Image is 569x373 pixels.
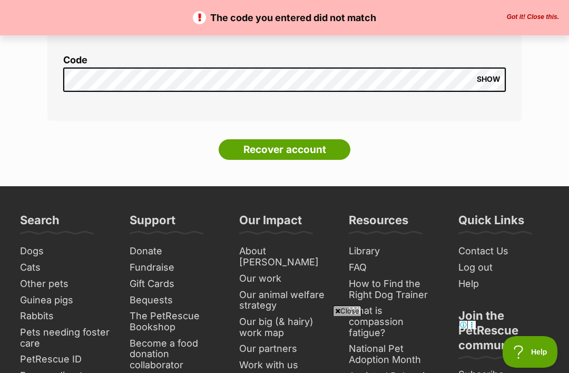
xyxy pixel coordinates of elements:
a: Our work [235,271,334,287]
iframe: Help Scout Beacon - Open [503,336,558,368]
a: Guinea pigs [16,292,115,309]
h3: Search [20,213,60,234]
a: Bequests [125,292,224,309]
a: Gift Cards [125,276,224,292]
a: Dogs [16,243,115,260]
a: Donate [125,243,224,260]
h3: Join the PetRescue community [458,308,549,359]
h3: Resources [349,213,408,234]
a: Other pets [16,276,115,292]
a: Contact Us [454,243,553,260]
a: Our animal welfare strategy [235,287,334,314]
a: Log out [454,260,553,276]
h3: Our Impact [239,213,302,234]
a: The PetRescue Bookshop [125,308,224,335]
a: What is compassion fatigue? [345,303,444,341]
a: PetRescue ID [16,351,115,368]
input: Recover account [219,139,350,160]
a: Cats [16,260,115,276]
a: FAQ [345,260,444,276]
span: Close [333,305,361,316]
h3: Quick Links [458,213,524,234]
a: Help [454,276,553,292]
a: Library [345,243,444,260]
button: Close the banner [504,13,562,22]
a: Our big (& hairy) work map [235,314,334,341]
span: SHOW [477,75,501,83]
h3: Support [130,213,175,234]
a: Fundraise [125,260,224,276]
a: How to Find the Right Dog Trainer [345,276,444,303]
a: Pets needing foster care [16,324,115,351]
label: Code [63,55,506,66]
a: Rabbits [16,308,115,324]
iframe: Advertisement [93,320,476,368]
a: About [PERSON_NAME] [235,243,334,270]
p: The code you entered did not match [11,11,558,25]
